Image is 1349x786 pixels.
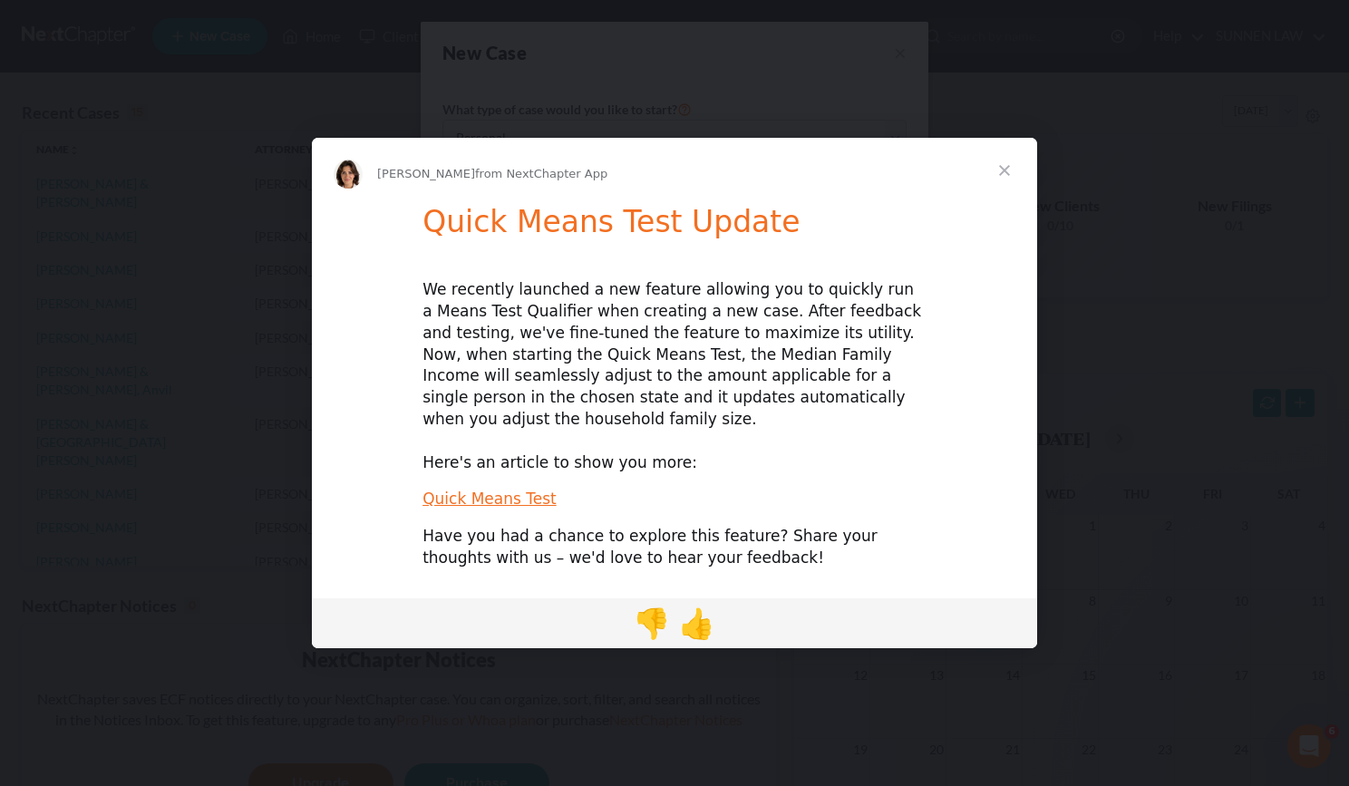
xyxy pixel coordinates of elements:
[475,167,607,180] span: from NextChapter App
[634,606,670,641] span: 👎
[972,138,1037,203] span: Close
[377,167,475,180] span: [PERSON_NAME]
[422,204,927,252] h1: Quick Means Test Update
[629,601,674,645] span: 1 reaction
[679,606,715,641] span: 👍
[674,601,720,645] span: thumbs up reaction
[334,160,363,189] img: Profile image for Emma
[422,279,927,473] div: We recently launched a new feature allowing you to quickly run a Means Test Qualifier when creati...
[422,490,557,508] a: Quick Means Test
[422,526,927,569] div: Have you had a chance to explore this feature? Share your thoughts with us – we'd love to hear yo...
